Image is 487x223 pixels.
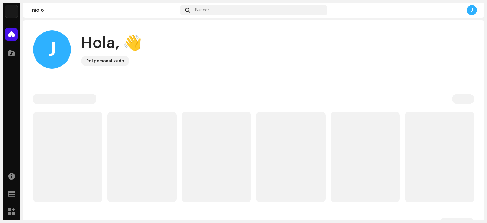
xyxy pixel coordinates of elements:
[467,5,477,15] div: J
[33,30,71,69] div: J
[81,33,142,53] div: Hola, 👋
[86,57,124,65] div: Rol personalizado
[30,8,178,13] div: Inicio
[195,8,209,13] span: Buscar
[5,5,18,18] img: 297a105e-aa6c-4183-9ff4-27133c00f2e2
